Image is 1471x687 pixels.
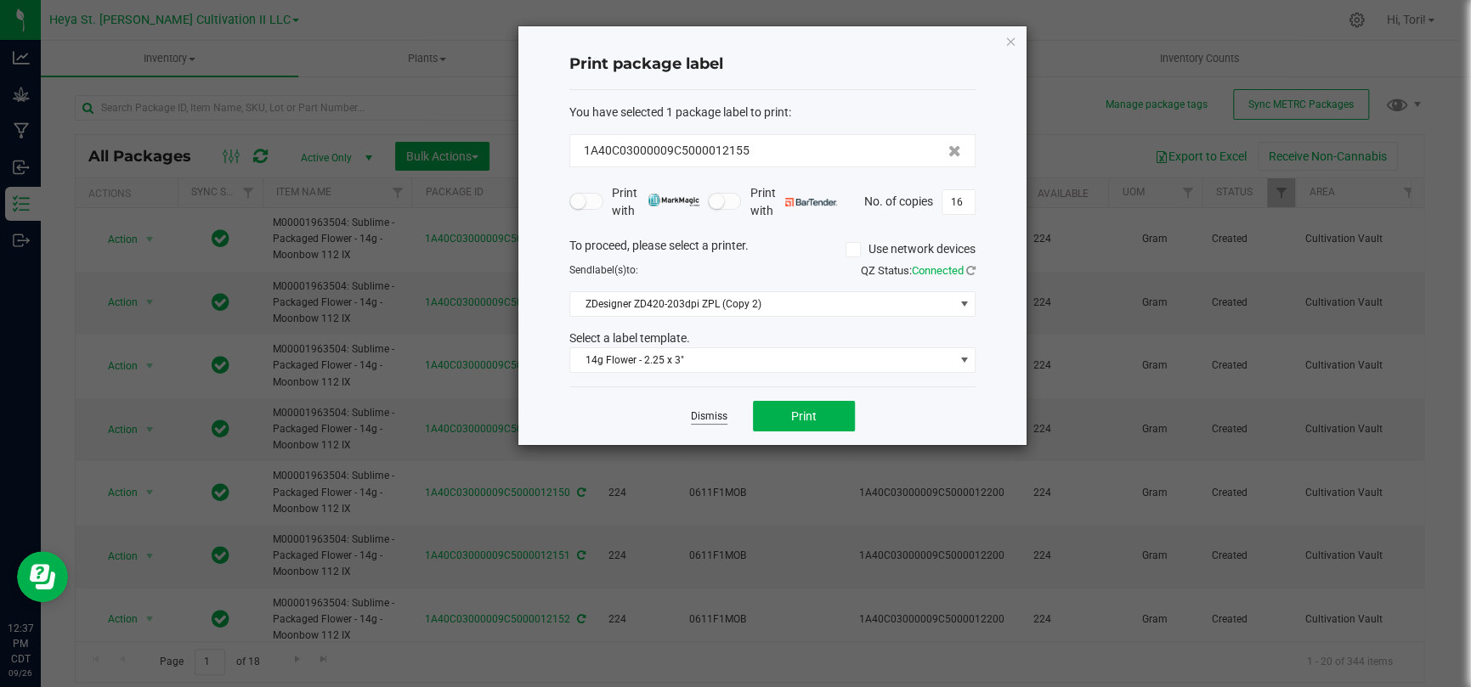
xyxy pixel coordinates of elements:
img: bartender.png [785,198,837,206]
span: Print with [750,184,837,220]
span: QZ Status: [861,264,976,277]
iframe: Resource center [17,551,68,602]
span: No. of copies [864,194,933,207]
span: 1A40C03000009C5000012155 [584,142,750,160]
span: Print [791,409,817,423]
div: Select a label template. [557,329,988,347]
span: You have selected 1 package label to print [569,105,789,119]
span: Print with [612,184,699,220]
label: Use network devices [846,240,976,258]
a: Dismiss [691,409,727,424]
span: Connected [912,264,964,277]
h4: Print package label [569,53,976,76]
img: mark_magic_cybra.png [648,194,699,206]
div: : [569,104,976,121]
button: Print [753,401,855,431]
span: ZDesigner ZD420-203dpi ZPL (Copy 2) [570,292,953,316]
div: To proceed, please select a printer. [557,237,988,262]
span: 14g Flower - 2.25 x 3" [570,348,953,372]
span: label(s) [592,264,626,276]
span: Send to: [569,264,638,276]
